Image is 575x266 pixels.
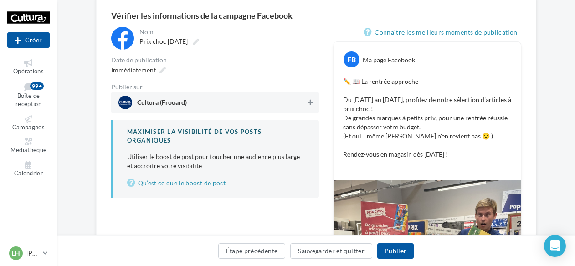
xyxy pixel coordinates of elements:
div: Nouvelle campagne [7,32,50,48]
span: Calendrier [14,169,43,177]
a: LH [PERSON_NAME] [7,245,50,262]
span: Immédiatement [111,66,156,74]
div: 99+ [30,82,44,90]
a: Opérations [7,57,50,77]
span: Boîte de réception [15,92,41,108]
span: LH [12,249,20,258]
a: Qu’est ce que le boost de post [127,178,304,189]
span: Cultura (Frouard) [137,99,187,109]
div: Maximiser la visibilité de vos posts organiques [127,128,304,144]
span: Campagnes [12,123,45,131]
span: Médiathèque [10,147,47,154]
div: Open Intercom Messenger [544,235,566,257]
div: Date de publication [111,57,319,63]
a: Boîte de réception99+ [7,81,50,110]
div: Publier sur [111,84,319,90]
div: FB [344,51,359,67]
p: Utiliser le boost de post pour toucher une audience plus large et accroitre votre visibilité [127,152,304,170]
span: Opérations [13,67,44,75]
div: Ma page Facebook [363,56,415,65]
button: Créer [7,32,50,48]
div: Vérifier les informations de la campagne Facebook [111,11,521,20]
a: Médiathèque [7,136,50,156]
a: Calendrier [7,159,50,179]
span: Prix choc [DATE] [139,37,188,45]
button: Publier [377,243,414,259]
div: Nom [139,29,317,35]
p: ✏️ 📖 La rentrée approche Du [DATE] au [DATE], profitez de notre sélection d'articles à prix choc ... [343,77,512,168]
a: Connaître les meilleurs moments de publication [364,27,521,38]
p: [PERSON_NAME] [26,249,39,258]
button: Étape précédente [218,243,286,259]
a: Campagnes [7,113,50,133]
button: Sauvegarder et quitter [290,243,372,259]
